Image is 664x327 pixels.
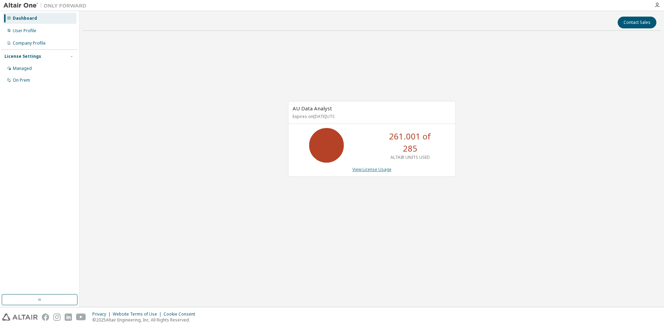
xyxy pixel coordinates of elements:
div: Managed [13,66,32,71]
div: Privacy [92,311,113,317]
button: Contact Sales [618,17,656,28]
div: License Settings [4,54,41,59]
img: youtube.svg [76,314,86,321]
a: View License Usage [352,166,391,172]
img: Altair One [3,2,90,9]
div: Cookie Consent [164,311,199,317]
div: Website Terms of Use [113,311,164,317]
div: User Profile [13,28,36,34]
div: Dashboard [13,16,37,21]
img: linkedin.svg [65,314,72,321]
p: Expires on [DATE] UTC [293,113,450,119]
div: Company Profile [13,40,46,46]
img: facebook.svg [42,314,49,321]
img: altair_logo.svg [2,314,38,321]
p: ALTAIR UNITS USED [390,154,430,160]
span: AU Data Analyst [293,105,332,112]
div: On Prem [13,78,30,83]
p: © 2025 Altair Engineering, Inc. All Rights Reserved. [92,317,199,323]
p: 261.001 of 285 [382,130,438,154]
img: instagram.svg [53,314,61,321]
